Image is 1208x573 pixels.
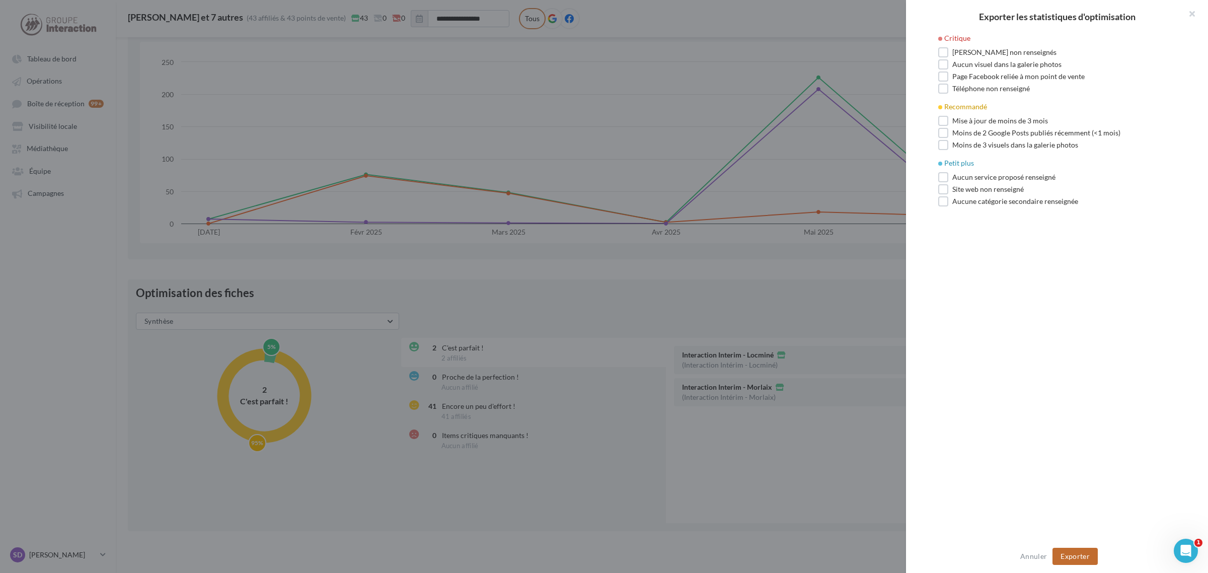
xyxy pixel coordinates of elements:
[938,116,1048,126] label: Mise à jour de moins de 3 mois
[938,184,1024,194] label: Site web non renseigné
[938,158,1184,168] div: Petit plus
[1052,548,1098,565] button: Exporter
[938,196,1078,206] label: Aucune catégorie secondaire renseignée
[938,140,1078,150] label: Moins de 3 visuels dans la galerie photos
[938,59,1062,69] label: Aucun visuel dans la galerie photos
[922,12,1192,21] h2: Exporter les statistiques d'optimisation
[938,128,1120,138] label: Moins de 2 Google Posts publiés récemment (<1 mois)
[938,102,1184,112] div: Recommandé
[938,172,1055,182] label: Aucun service proposé renseigné
[1016,550,1051,562] button: Annuler
[1174,539,1198,563] iframe: Intercom live chat
[938,71,1085,82] label: Page Facebook reliée à mon point de vente
[938,47,1056,57] label: [PERSON_NAME] non renseignés
[1194,539,1202,547] span: 1
[938,84,1030,94] label: Téléphone non renseigné
[938,33,1184,43] div: Critique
